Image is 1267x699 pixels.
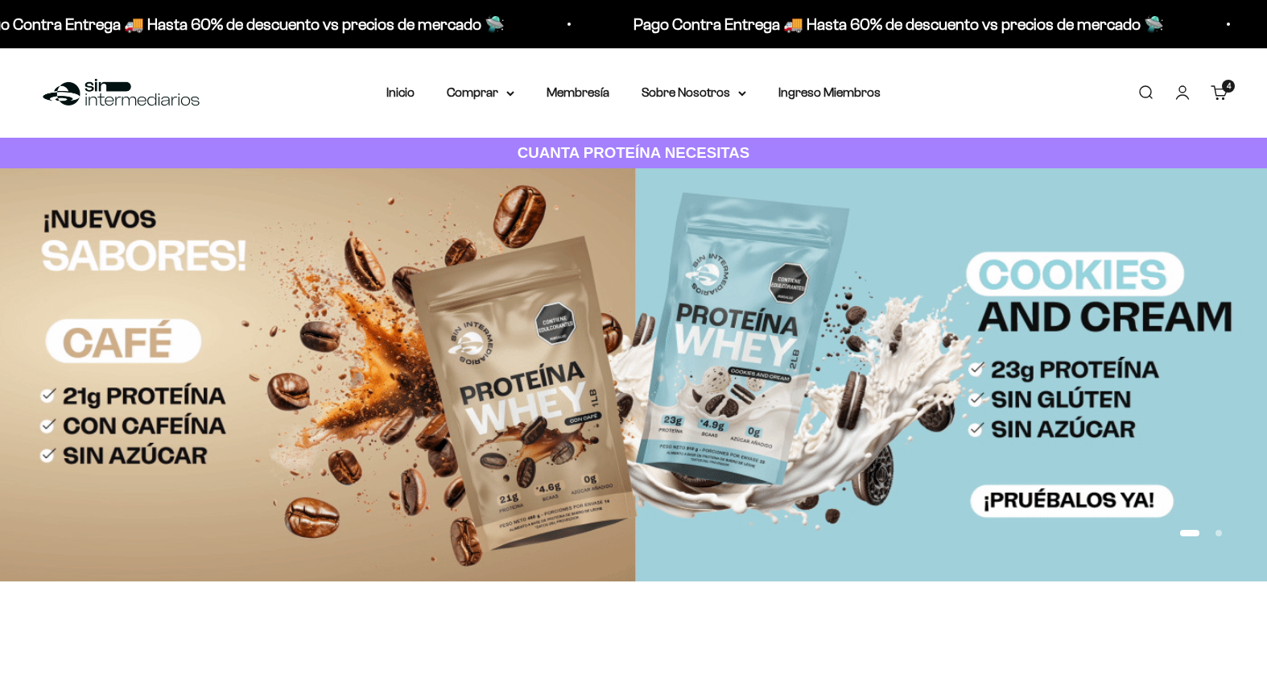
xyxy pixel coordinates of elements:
span: 4 [1227,82,1231,90]
summary: Sobre Nosotros [642,82,746,103]
a: Ingreso Miembros [778,85,881,99]
strong: CUANTA PROTEÍNA NECESITAS [518,144,750,161]
p: Pago Contra Entrega 🚚 Hasta 60% de descuento vs precios de mercado 🛸 [597,11,1128,37]
a: Inicio [386,85,415,99]
summary: Comprar [447,82,514,103]
a: Membresía [547,85,609,99]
